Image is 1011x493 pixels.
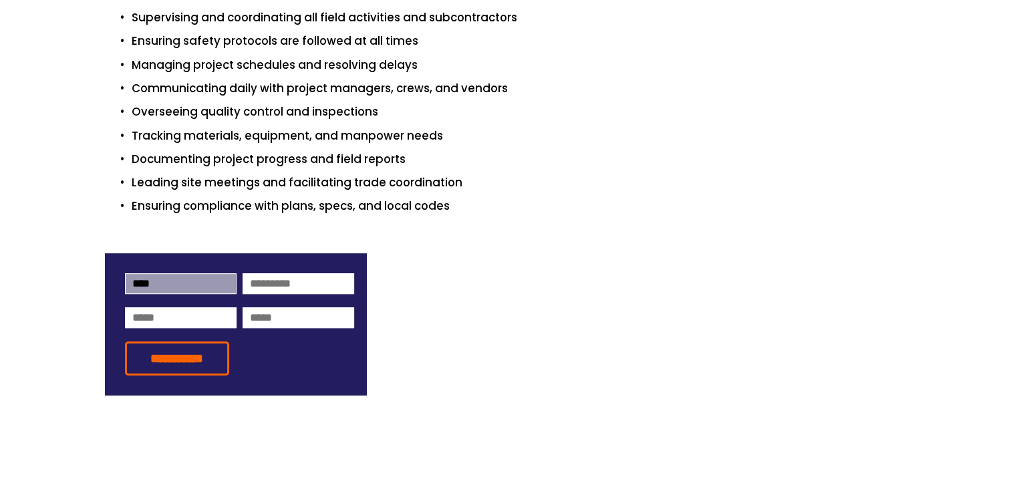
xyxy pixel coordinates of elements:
[132,32,907,50] p: Ensuring safety protocols are followed at all times
[132,174,907,192] p: Leading site meetings and facilitating trade coordination
[132,197,907,215] p: Ensuring compliance with plans, specs, and local codes
[132,150,907,168] p: Documenting project progress and field reports
[132,127,907,145] p: Tracking materials, equipment, and manpower needs
[132,79,907,98] p: Communicating daily with project managers, crews, and vendors
[132,9,907,27] p: Supervising and coordinating all field activities and subcontractors
[132,56,907,74] p: Managing project schedules and resolving delays
[132,103,907,121] p: Overseeing quality control and inspections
